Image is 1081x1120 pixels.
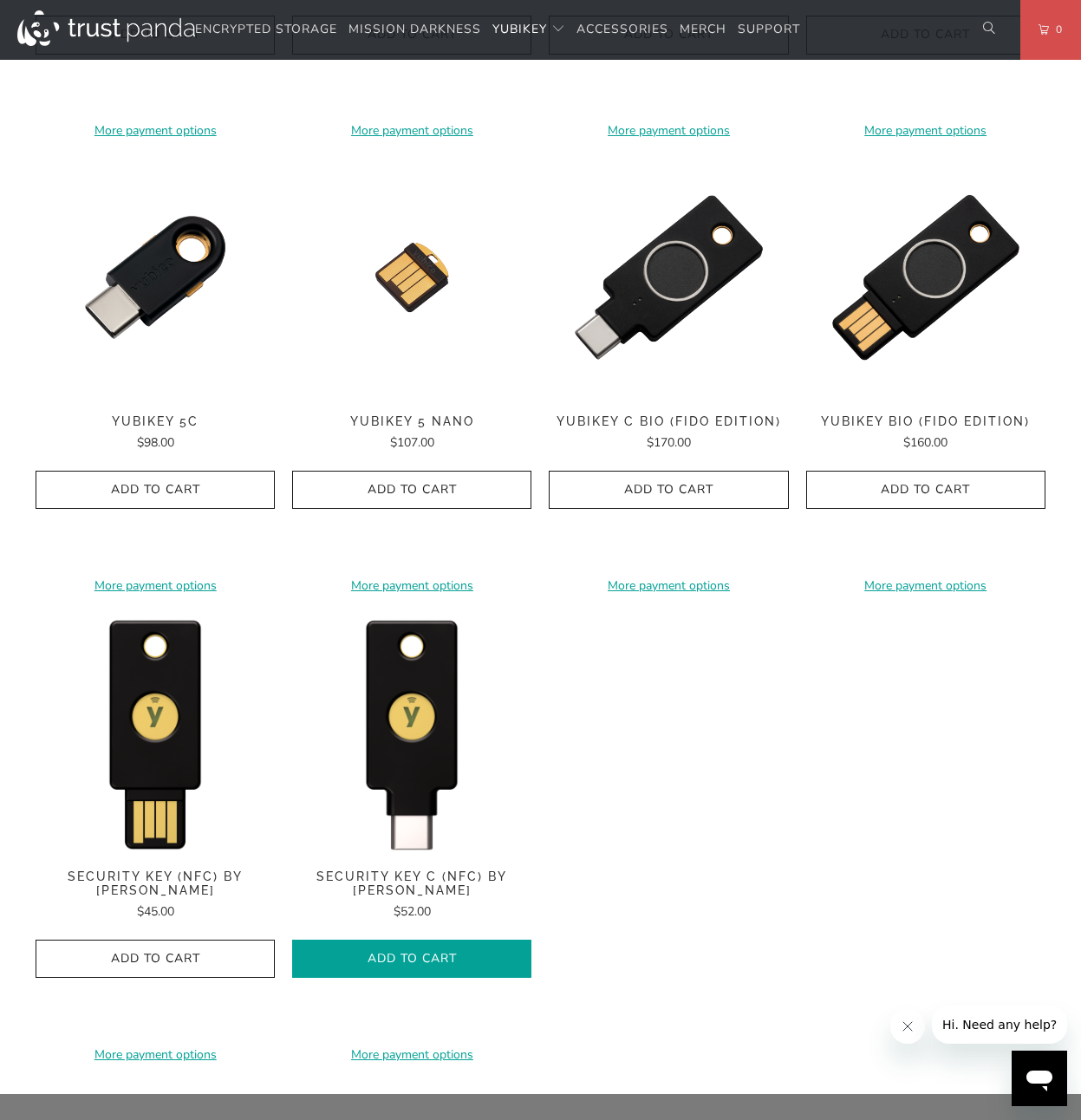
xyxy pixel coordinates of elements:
span: Add to Cart [54,952,257,967]
button: Add to Cart [549,471,788,510]
a: More payment options [36,121,275,140]
a: YubiKey 5 Nano - Trust Panda YubiKey 5 Nano - Trust Panda [292,158,531,397]
span: Add to Cart [310,483,513,498]
img: YubiKey 5 Nano - Trust Panda [292,158,531,397]
span: $98.00 [137,434,174,451]
a: More payment options [292,1045,531,1065]
span: YubiKey [492,21,547,37]
iframe: Close message [890,1009,925,1044]
span: Mission Darkness [348,21,481,37]
a: YubiKey 5C $98.00 [36,414,275,453]
a: YubiKey 5 Nano $107.00 [292,414,531,453]
a: YubiKey C Bio (FIDO Edition) $170.00 [549,414,788,453]
a: More payment options [36,576,275,596]
img: Security Key C (NFC) by Yubico - Trust Panda [292,612,531,851]
a: More payment options [292,576,531,596]
span: 0 [1049,20,1063,39]
a: Encrypted Storage [195,10,337,50]
a: Security Key C (NFC) by Yubico - Trust Panda Security Key C (NFC) by Yubico - Trust Panda [292,612,531,851]
iframe: Message from company [932,1006,1067,1044]
span: YubiKey 5 Nano [292,414,531,429]
summary: YubiKey [492,10,565,50]
span: Encrypted Storage [195,21,337,37]
img: YubiKey Bio (FIDO Edition) - Trust Panda [806,158,1045,397]
a: YubiKey Bio (FIDO Edition) - Trust Panda YubiKey Bio (FIDO Edition) - Trust Panda [806,158,1045,397]
img: YubiKey 5C - Trust Panda [36,158,275,397]
a: Security Key C (NFC) by [PERSON_NAME] $52.00 [292,869,531,922]
button: Add to Cart [292,471,531,510]
a: More payment options [806,121,1045,140]
span: $52.00 [394,903,431,920]
span: Security Key (NFC) by [PERSON_NAME] [36,869,275,899]
a: YubiKey 5C - Trust Panda YubiKey 5C - Trust Panda [36,158,275,397]
span: $170.00 [647,434,691,451]
a: More payment options [549,121,788,140]
a: Accessories [576,10,668,50]
span: Merch [680,21,726,37]
span: Support [738,21,800,37]
a: Security Key (NFC) by Yubico - Trust Panda Security Key (NFC) by Yubico - Trust Panda [36,612,275,851]
span: YubiKey C Bio (FIDO Edition) [549,414,788,429]
button: Add to Cart [806,471,1045,510]
button: Add to Cart [292,940,531,979]
span: Accessories [576,21,668,37]
img: Security Key (NFC) by Yubico - Trust Panda [36,612,275,851]
a: Support [738,10,800,50]
span: $160.00 [903,434,948,451]
iframe: Button to launch messaging window [1012,1051,1067,1106]
span: Add to Cart [824,483,1027,498]
a: More payment options [36,1045,275,1065]
span: $107.00 [390,434,434,451]
a: Mission Darkness [348,10,481,50]
a: YubiKey C Bio (FIDO Edition) - Trust Panda YubiKey C Bio (FIDO Edition) - Trust Panda [549,158,788,397]
a: More payment options [806,576,1045,596]
button: Add to Cart [36,471,275,510]
span: YubiKey Bio (FIDO Edition) [806,414,1045,429]
span: Add to Cart [54,483,257,498]
img: Trust Panda Australia [17,10,195,46]
span: Security Key C (NFC) by [PERSON_NAME] [292,869,531,899]
span: Add to Cart [567,483,770,498]
nav: Translation missing: en.navigation.header.main_nav [195,10,800,50]
span: YubiKey 5C [36,414,275,429]
a: More payment options [549,576,788,596]
a: YubiKey Bio (FIDO Edition) $160.00 [806,414,1045,453]
span: Add to Cart [310,952,513,967]
a: More payment options [292,121,531,140]
a: Security Key (NFC) by [PERSON_NAME] $45.00 [36,869,275,922]
img: YubiKey C Bio (FIDO Edition) - Trust Panda [549,158,788,397]
button: Add to Cart [36,940,275,979]
span: $45.00 [137,903,174,920]
a: Merch [680,10,726,50]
